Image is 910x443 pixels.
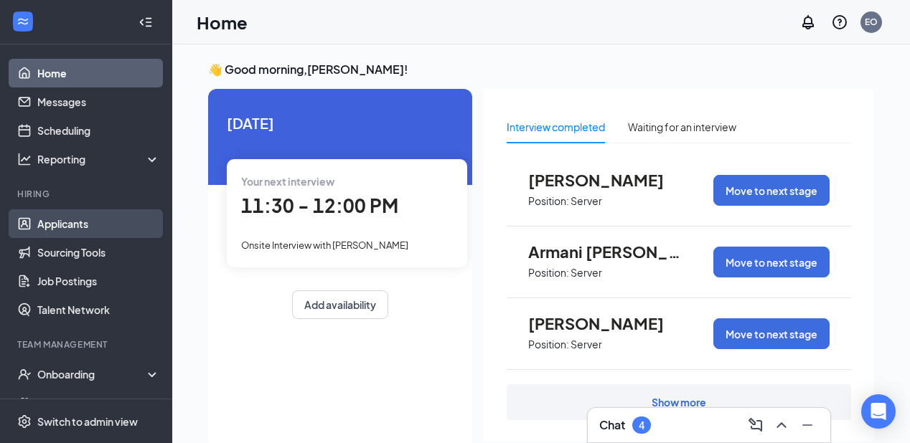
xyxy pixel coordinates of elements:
[17,188,157,200] div: Hiring
[528,266,569,280] p: Position:
[628,119,736,135] div: Waiting for an interview
[37,87,160,116] a: Messages
[770,414,793,437] button: ChevronUp
[799,416,816,434] svg: Minimize
[571,194,602,208] p: Server
[17,338,157,351] div: Team Management
[37,238,160,267] a: Sourcing Tools
[17,152,32,166] svg: Analysis
[528,171,686,189] span: [PERSON_NAME]
[528,338,569,351] p: Position:
[241,175,334,188] span: Your next interview
[241,239,408,251] span: Onsite Interview with [PERSON_NAME]
[507,119,605,135] div: Interview completed
[37,152,161,166] div: Reporting
[831,14,848,31] svg: QuestionInfo
[773,416,790,434] svg: ChevronUp
[528,314,686,333] span: [PERSON_NAME]
[713,318,830,349] button: Move to next stage
[37,414,138,429] div: Switch to admin view
[208,62,874,77] h3: 👋 Good morning, [PERSON_NAME] !
[528,194,569,208] p: Position:
[744,414,767,437] button: ComposeMessage
[713,175,830,206] button: Move to next stage
[599,417,625,433] h3: Chat
[796,414,819,437] button: Minimize
[37,209,160,238] a: Applicants
[139,15,153,29] svg: Collapse
[747,416,764,434] svg: ComposeMessage
[17,414,32,429] svg: Settings
[528,242,686,261] span: Armani [PERSON_NAME]
[37,367,148,381] div: Onboarding
[37,267,160,295] a: Job Postings
[227,112,454,134] span: [DATE]
[713,247,830,277] button: Move to next stage
[37,59,160,87] a: Home
[571,266,602,280] p: Server
[652,395,706,409] div: Show more
[799,14,817,31] svg: Notifications
[16,14,30,29] svg: WorkstreamLogo
[37,389,160,417] a: Team
[865,16,878,28] div: EO
[37,295,160,324] a: Talent Network
[639,419,644,432] div: 4
[292,290,388,319] button: Add availability
[17,367,32,381] svg: UserCheck
[37,116,160,145] a: Scheduling
[861,394,896,429] div: Open Intercom Messenger
[241,194,398,217] span: 11:30 - 12:00 PM
[197,10,248,34] h1: Home
[571,338,602,351] p: Server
